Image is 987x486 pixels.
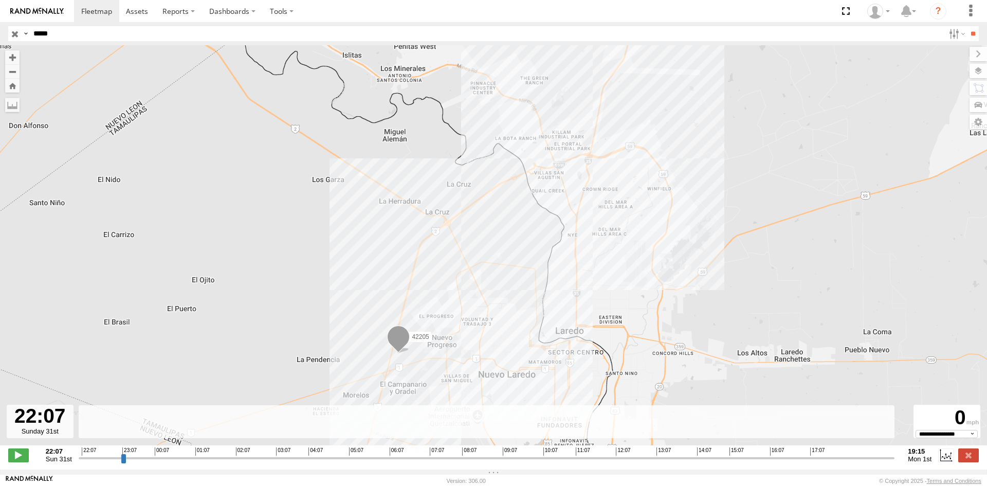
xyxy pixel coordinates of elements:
span: 08:07 [462,447,477,456]
span: 10:07 [543,447,558,456]
div: Version: 306.00 [447,478,486,484]
strong: 22:07 [46,447,72,455]
span: 07:07 [430,447,444,456]
label: Play/Stop [8,448,29,462]
a: Terms and Conditions [927,478,981,484]
span: 12:07 [616,447,630,456]
label: Search Query [22,26,30,41]
span: 16:07 [770,447,784,456]
button: Zoom Home [5,79,20,93]
button: Zoom out [5,64,20,79]
strong: 19:15 [908,447,931,455]
span: 15:07 [729,447,744,456]
label: Measure [5,98,20,112]
span: 14:07 [697,447,711,456]
span: 04:07 [308,447,323,456]
span: 13:07 [656,447,671,456]
span: 01:07 [195,447,210,456]
span: 03:07 [276,447,290,456]
span: 02:07 [236,447,250,456]
div: Ryan Roxas [864,4,893,19]
span: 22:07 [82,447,96,456]
label: Close [958,448,979,462]
label: Search Filter Options [945,26,967,41]
span: Mon 1st Sep 2025 [908,455,931,463]
span: 42205 [412,333,429,340]
span: 11:07 [576,447,590,456]
a: Visit our Website [6,476,53,486]
span: 09:07 [503,447,517,456]
div: © Copyright 2025 - [879,478,981,484]
button: Zoom in [5,50,20,64]
i: ? [930,3,946,20]
img: rand-logo.svg [10,8,64,15]
span: 23:07 [122,447,137,456]
span: Sun 31st Aug 2025 [46,455,72,463]
span: 17:07 [810,447,825,456]
span: 06:07 [390,447,404,456]
div: 0 [915,406,979,430]
span: 00:07 [155,447,169,456]
label: Map Settings [970,115,987,129]
span: 05:07 [349,447,363,456]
